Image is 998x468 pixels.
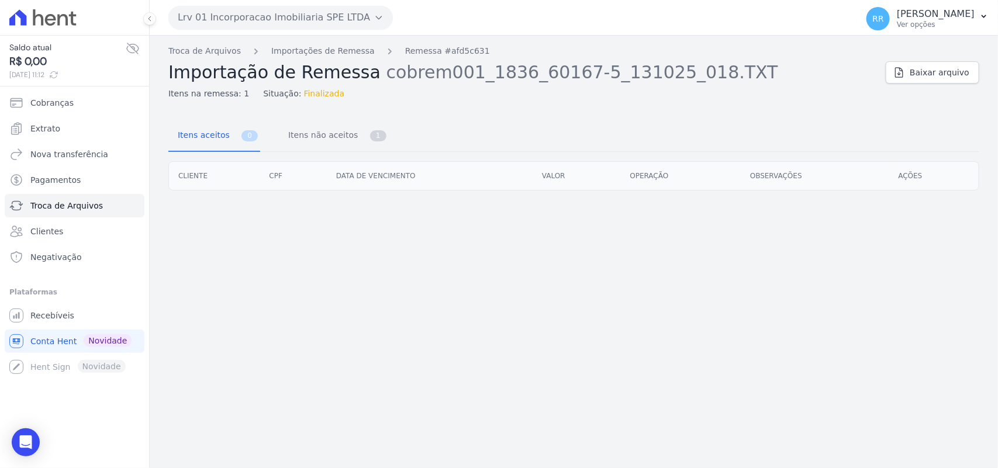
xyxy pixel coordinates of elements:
nav: Sidebar [9,91,140,379]
span: Nova transferência [30,148,108,160]
th: Data de vencimento [327,162,533,190]
div: Plataformas [9,285,140,299]
a: Troca de Arquivos [168,45,241,57]
span: RR [872,15,883,23]
span: Saldo atual [9,41,126,54]
div: Open Intercom Messenger [12,428,40,456]
a: Baixar arquivo [886,61,979,84]
span: Cobranças [30,97,74,109]
button: RR [PERSON_NAME] Ver opções [857,2,998,35]
span: R$ 0,00 [9,54,126,70]
nav: Tab selector [168,121,389,152]
a: Conta Hent Novidade [5,330,144,353]
span: Clientes [30,226,63,237]
span: Finalizada [304,88,345,100]
a: Cobranças [5,91,144,115]
a: Troca de Arquivos [5,194,144,217]
span: [DATE] 11:12 [9,70,126,80]
a: Pagamentos [5,168,144,192]
span: Negativação [30,251,82,263]
a: Clientes [5,220,144,243]
th: Cliente [169,162,260,190]
a: Recebíveis [5,304,144,327]
span: Recebíveis [30,310,74,321]
span: Troca de Arquivos [30,200,103,212]
th: Valor [533,162,621,190]
span: Novidade [84,334,132,347]
span: 0 [241,130,258,141]
a: Importações de Remessa [271,45,375,57]
span: Conta Hent [30,335,77,347]
a: Remessa #afd5c631 [405,45,490,57]
p: [PERSON_NAME] [897,8,975,20]
span: Baixar arquivo [910,67,969,78]
button: Lrv 01 Incorporacao Imobiliaria SPE LTDA [168,6,393,29]
span: Importação de Remessa [168,62,381,82]
p: Ver opções [897,20,975,29]
a: Itens não aceitos 1 [279,121,389,152]
span: Itens não aceitos [281,123,360,147]
span: Itens aceitos [171,123,232,147]
span: 1 [370,130,386,141]
span: Itens na remessa: 1 [168,88,249,100]
a: Negativação [5,245,144,269]
th: CPF [260,162,326,190]
span: Pagamentos [30,174,81,186]
span: Situação: [263,88,301,100]
span: Extrato [30,123,60,134]
a: Extrato [5,117,144,140]
a: Nova transferência [5,143,144,166]
nav: Breadcrumb [168,45,876,57]
a: Itens aceitos 0 [168,121,260,152]
th: Observações [741,162,889,190]
th: Operação [621,162,741,190]
th: Ações [889,162,979,190]
span: cobrem001_1836_60167-5_131025_018.TXT [386,61,778,82]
